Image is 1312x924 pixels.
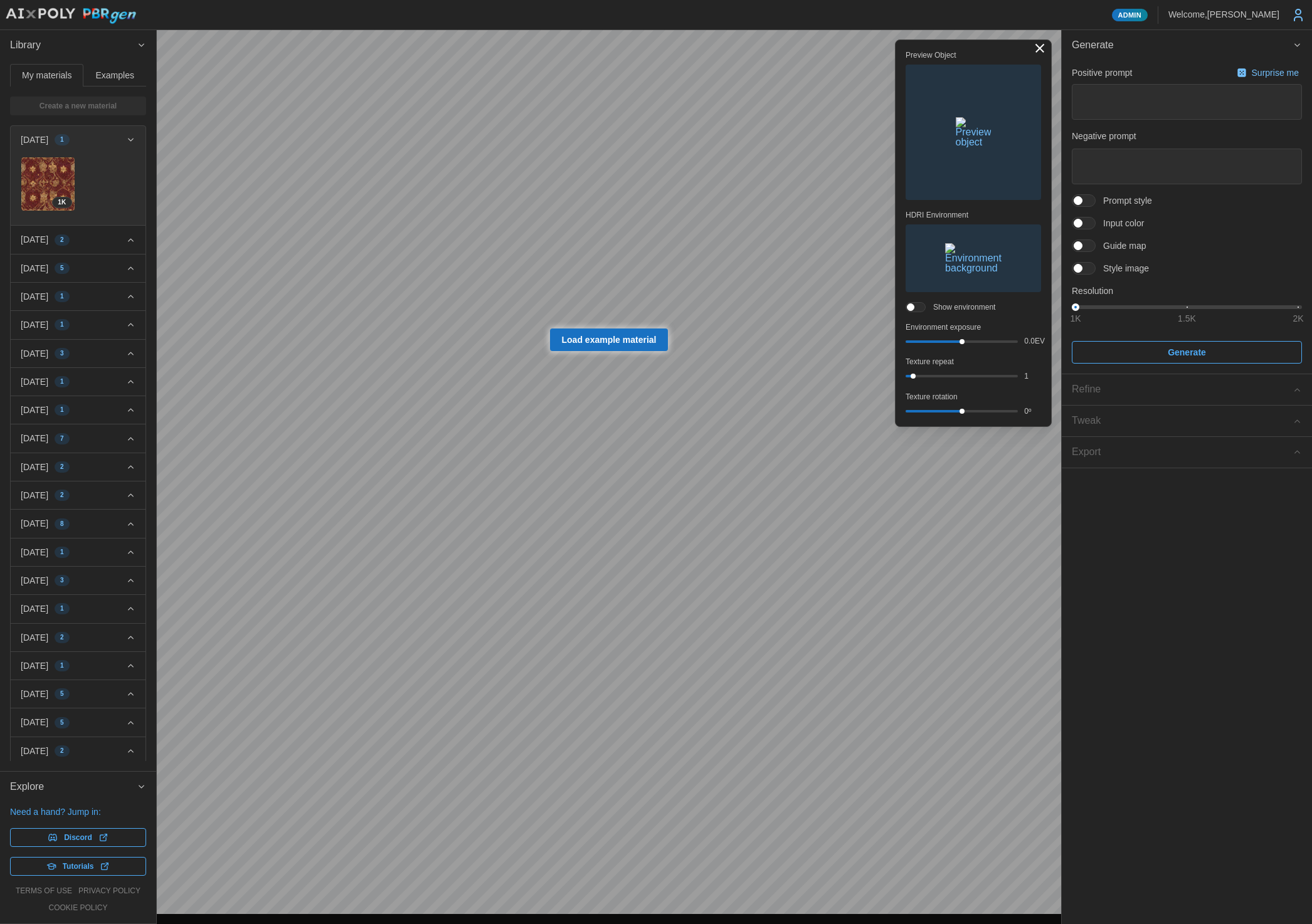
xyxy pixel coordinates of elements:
p: Need a hand? Jump in: [10,806,146,818]
p: [DATE] [21,716,48,728]
p: [DATE] [21,546,48,559]
span: 2 [60,490,64,500]
button: Refine [1062,374,1312,405]
button: Generate [1072,341,1302,364]
button: [DATE]7 [11,424,145,452]
span: Input color [1096,217,1144,229]
button: [DATE]2 [11,226,145,253]
span: Create a new material [40,97,117,115]
p: [DATE] [21,262,48,275]
button: Environment background [906,224,1041,292]
button: [DATE]2 [11,737,145,765]
span: Examples [96,71,134,80]
button: Preview object [906,65,1041,200]
button: [DATE]1 [11,283,145,310]
span: Refine [1072,374,1293,405]
a: Tutorials [10,857,146,876]
p: [DATE] [21,134,48,146]
span: 2 [60,462,64,472]
span: Tutorials [63,858,94,875]
p: Preview Object [906,50,1041,61]
p: Surprise me [1252,66,1301,79]
span: Prompt style [1096,194,1152,207]
button: [DATE]5 [11,680,145,708]
img: OXKDsdk9LHHRL9XFXMLr [21,157,75,211]
p: 0.0 EV [1024,336,1041,347]
span: Discord [64,829,92,846]
p: [DATE] [21,318,48,331]
p: Resolution [1072,285,1302,297]
button: [DATE]2 [11,481,145,509]
img: AIxPoly PBRgen [5,8,137,24]
span: 7 [60,434,64,444]
button: [DATE]5 [11,708,145,736]
button: [DATE]3 [11,567,145,594]
p: [DATE] [21,631,48,644]
p: Texture rotation [906,392,1041,402]
span: Admin [1118,9,1141,21]
p: Positive prompt [1072,66,1132,79]
span: Style image [1096,262,1149,275]
span: Show environment [926,302,995,312]
span: Explore [10,772,137,802]
span: 2 [60,746,64,756]
p: [DATE] [21,347,48,360]
button: [DATE]1 [11,538,145,566]
span: Guide map [1096,239,1146,252]
span: 5 [60,718,64,728]
span: 5 [60,689,64,699]
button: [DATE]5 [11,255,145,282]
p: Negative prompt [1072,130,1302,142]
a: Load example material [550,328,669,351]
button: [DATE]1 [11,396,145,424]
span: 3 [60,575,64,585]
span: Tweak [1072,406,1293,436]
span: 1 [60,405,64,415]
span: 1 [60,604,64,614]
span: 1 [60,547,64,557]
span: 1 [60,135,64,145]
p: [DATE] [21,461,48,473]
span: Load example material [562,329,657,350]
p: Texture repeat [906,357,1041,367]
p: [DATE] [21,290,48,303]
p: Environment exposure [906,322,1041,333]
button: Tweak [1062,406,1312,436]
button: [DATE]8 [11,510,145,537]
span: Library [10,30,137,61]
a: Create a new material [10,97,146,115]
button: [DATE]1 [11,311,145,339]
span: 8 [60,519,64,529]
a: terms of use [16,886,72,896]
img: Preview object [956,117,992,147]
button: [DATE]1 [11,126,145,154]
button: [DATE]2 [11,624,145,651]
span: 5 [60,263,64,273]
span: 2 [60,633,64,643]
span: 2 [60,235,64,245]
span: 1 K [58,197,66,207]
p: [DATE] [21,517,48,530]
p: Welcome, [PERSON_NAME] [1168,8,1279,21]
button: [DATE]1 [11,368,145,396]
a: OXKDsdk9LHHRL9XFXMLr1K [21,157,75,211]
span: 1 [60,320,64,330]
p: [DATE] [21,659,48,672]
p: HDRI Environment [906,210,1041,221]
p: 0 º [1024,406,1041,417]
p: [DATE] [21,432,48,444]
button: Generate [1062,30,1312,61]
img: Environment background [945,243,1002,273]
p: [DATE] [21,404,48,416]
span: My materials [22,71,71,80]
button: Surprise me [1234,64,1302,81]
span: Generate [1072,30,1293,61]
span: 3 [60,349,64,359]
div: [DATE]1 [11,154,145,225]
button: [DATE]1 [11,595,145,622]
a: privacy policy [78,886,140,896]
span: 1 [60,661,64,671]
button: Toggle viewport controls [1031,39,1049,57]
span: 1 [60,291,64,302]
p: [DATE] [21,602,48,615]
